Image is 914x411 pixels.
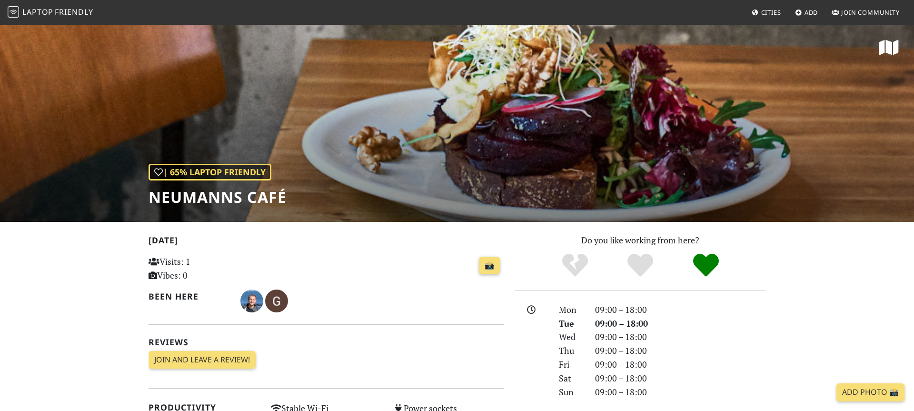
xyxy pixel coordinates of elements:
div: Definitely! [673,252,739,279]
div: 09:00 – 18:00 [589,344,771,358]
div: No [542,252,608,279]
a: Add [791,4,822,21]
span: Friendly [55,7,93,17]
div: Sun [553,385,589,399]
span: Add [805,8,818,17]
div: Tue [553,317,589,331]
a: Add Photo 📸 [836,383,904,401]
p: Visits: 1 Vibes: 0 [149,255,259,282]
p: Do you like working from here? [515,233,765,247]
a: LaptopFriendly LaptopFriendly [8,4,93,21]
span: Grace Langford [265,294,288,306]
img: LaptopFriendly [8,6,19,18]
div: Thu [553,344,589,358]
div: Sat [553,371,589,385]
a: Join Community [828,4,904,21]
span: Join Community [841,8,900,17]
div: | 65% Laptop Friendly [149,164,271,180]
h1: Neumanns Café [149,188,287,206]
a: 📸 [479,257,500,275]
div: Fri [553,358,589,371]
div: 09:00 – 18:00 [589,317,771,331]
div: 09:00 – 18:00 [589,358,771,371]
div: Yes [607,252,673,279]
span: Laptop [22,7,53,17]
div: 09:00 – 18:00 [589,330,771,344]
span: Cities [761,8,781,17]
a: Join and leave a review! [149,351,256,369]
a: Cities [748,4,785,21]
img: 3212-daniel.jpg [240,290,263,312]
img: 3108-grace.jpg [265,290,288,312]
div: Wed [553,330,589,344]
h2: Reviews [149,337,504,347]
h2: [DATE] [149,235,504,249]
div: 09:00 – 18:00 [589,371,771,385]
h2: Been here [149,291,229,301]
div: Mon [553,303,589,317]
div: 09:00 – 18:00 [589,303,771,317]
span: Daniel K [240,294,265,306]
div: 09:00 – 18:00 [589,385,771,399]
